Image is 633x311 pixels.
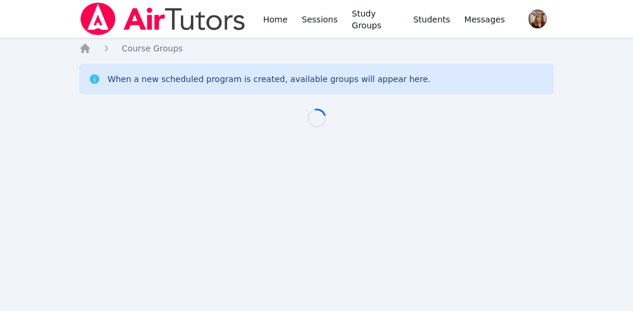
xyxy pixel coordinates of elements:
div: When a new scheduled program is created, available groups will appear here. [108,73,431,85]
a: Course Groups [122,42,183,54]
nav: Breadcrumb [79,42,554,54]
span: Course Groups [122,44,183,53]
span: Messages [465,14,505,25]
img: Air Tutors [79,2,246,35]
